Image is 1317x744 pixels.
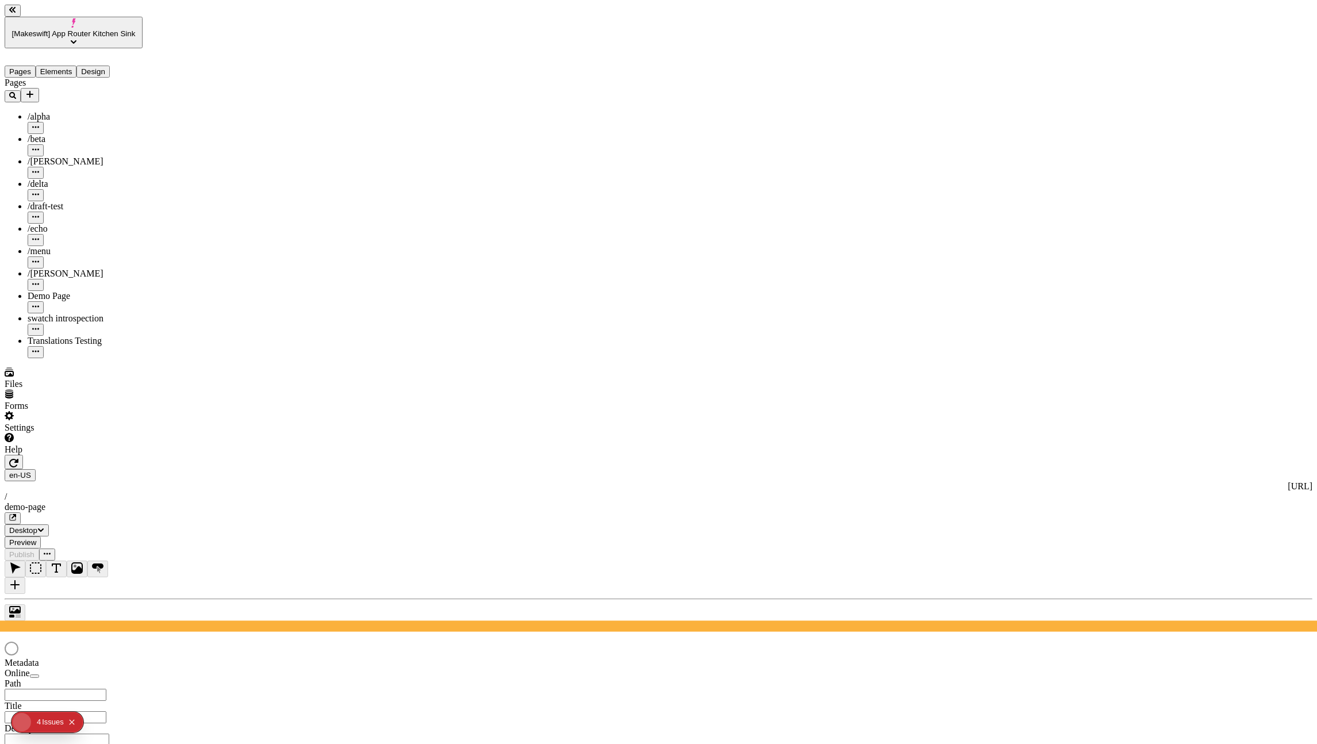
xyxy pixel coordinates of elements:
[9,538,36,547] span: Preview
[21,88,39,102] button: Add new
[5,524,49,536] button: Desktop
[5,469,36,481] button: Open locale picker
[5,549,39,561] button: Publish
[5,66,36,78] button: Pages
[28,269,143,279] div: /[PERSON_NAME]
[5,9,168,20] p: Cookie Test Route
[9,526,37,535] span: Desktop
[25,561,46,577] button: Box
[28,246,143,256] div: /menu
[87,561,108,577] button: Button
[5,492,1312,502] div: /
[5,668,30,678] span: Online
[28,201,143,212] div: /draft-test
[5,17,143,48] button: [Makeswift] App Router Kitchen Sink
[28,179,143,189] div: /delta
[5,701,22,711] span: Title
[5,678,21,688] span: Path
[67,561,87,577] button: Image
[28,313,143,324] div: swatch introspection
[28,112,143,122] div: /alpha
[12,29,136,38] span: [Makeswift] App Router Kitchen Sink
[28,224,143,234] div: /echo
[5,379,143,389] div: Files
[5,444,143,455] div: Help
[28,291,143,301] div: Demo Page
[28,134,143,144] div: /beta
[5,423,143,433] div: Settings
[76,66,110,78] button: Design
[28,156,143,167] div: /[PERSON_NAME]
[36,66,77,78] button: Elements
[5,78,143,88] div: Pages
[5,502,1312,512] div: demo-page
[9,471,31,480] span: en-US
[5,658,143,668] div: Metadata
[5,401,143,411] div: Forms
[5,723,48,733] span: Description
[28,336,143,346] div: Translations Testing
[5,536,41,549] button: Preview
[9,550,34,559] span: Publish
[5,481,1312,492] div: [URL]
[46,561,67,577] button: Text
